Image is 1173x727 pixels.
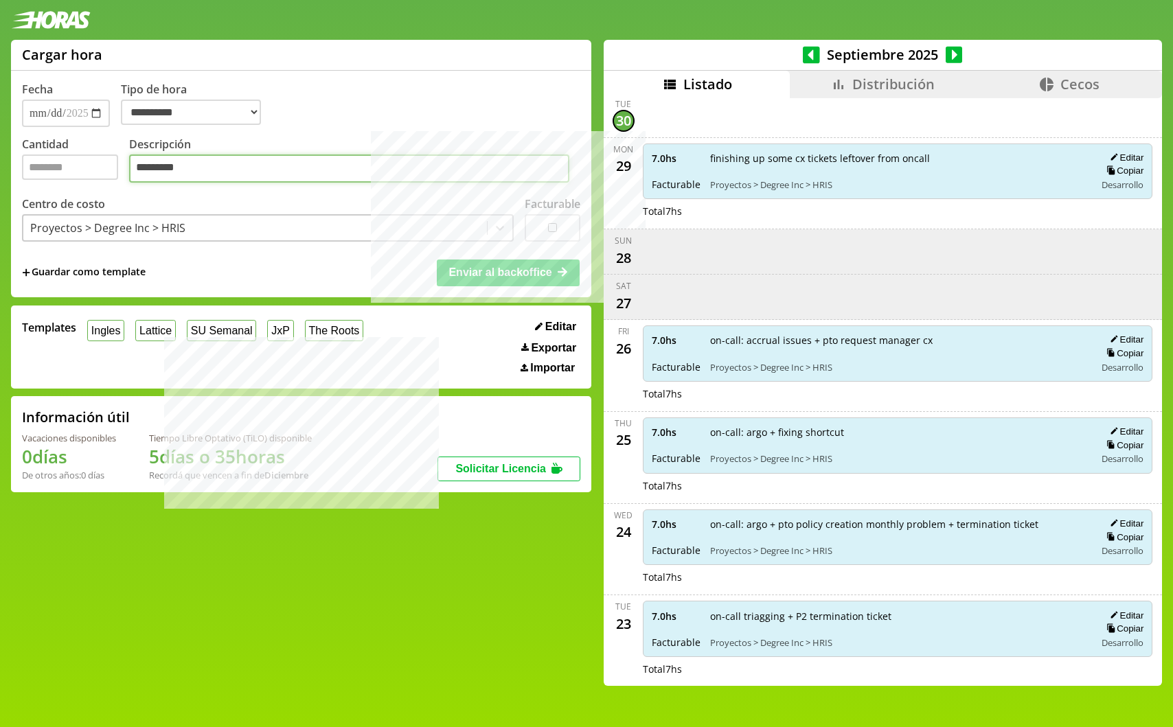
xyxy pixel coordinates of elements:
button: Enviar al backoffice [437,259,580,286]
b: Diciembre [264,469,308,481]
button: SU Semanal [187,320,256,341]
button: Editar [1106,152,1143,163]
span: Proyectos > Degree Inc > HRIS [710,636,1086,649]
span: 7.0 hs [652,610,701,623]
span: finishing up some cx tickets leftover from oncall [710,152,1086,165]
div: Fri [618,325,629,337]
label: Centro de costo [22,196,105,211]
div: Total 7 hs [643,662,1153,676]
h2: Información útil [22,408,130,426]
span: Desarrollo [1102,452,1143,465]
span: Listado [683,75,732,93]
button: JxP [267,320,293,341]
button: Editar [1106,334,1143,345]
button: Copiar [1102,165,1143,176]
span: Cecos [1060,75,1100,93]
div: De otros años: 0 días [22,469,116,481]
div: Recordá que vencen a fin de [149,469,312,481]
div: Wed [614,509,633,521]
div: 27 [613,292,635,314]
button: Editar [1106,426,1143,437]
span: 7.0 hs [652,152,701,165]
span: Proyectos > Degree Inc > HRIS [710,178,1086,191]
div: 30 [613,110,635,132]
div: 29 [613,155,635,177]
div: Total 7 hs [643,387,1153,400]
span: Proyectos > Degree Inc > HRIS [710,452,1086,465]
span: on-call: accrual issues + pto request manager cx [710,334,1086,347]
span: Editar [545,321,576,333]
span: Septiembre 2025 [820,45,946,64]
div: Tiempo Libre Optativo (TiLO) disponible [149,432,312,444]
div: Tue [615,98,631,110]
span: Desarrollo [1102,361,1143,373]
div: 23 [613,612,635,634]
span: Desarrollo [1102,544,1143,557]
select: Tipo de hora [121,100,261,125]
h1: 5 días o 35 horas [149,444,312,469]
div: 28 [613,246,635,268]
span: 7.0 hs [652,426,701,439]
span: on-call triagging + P2 termination ticket [710,610,1086,623]
div: 24 [613,521,635,543]
div: 26 [613,337,635,359]
h1: Cargar hora [22,45,102,64]
span: Distribución [852,75,935,93]
span: on-call: argo + pto policy creation monthly problem + termination ticket [710,518,1086,531]
button: Lattice [135,320,176,341]
span: 7.0 hs [652,334,701,347]
div: Total 7 hs [643,479,1153,492]
span: Proyectos > Degree Inc > HRIS [710,544,1086,557]
span: +Guardar como template [22,265,146,280]
label: Fecha [22,82,53,97]
span: 7.0 hs [652,518,701,531]
button: Editar [531,320,580,334]
button: Copiar [1102,439,1143,451]
div: Mon [613,143,633,155]
button: Copiar [1102,623,1143,634]
span: Proyectos > Degree Inc > HRIS [710,361,1086,373]
span: + [22,265,30,280]
label: Descripción [129,137,580,187]
label: Cantidad [22,137,129,187]
span: Templates [22,320,76,335]
span: Enviar al backoffice [448,266,551,278]
span: Exportar [531,342,576,354]
button: Exportar [517,341,580,355]
img: logotipo [11,11,91,29]
span: Desarrollo [1102,636,1143,649]
button: Copiar [1102,531,1143,543]
button: Copiar [1102,347,1143,359]
button: Editar [1106,610,1143,621]
button: Solicitar Licencia [437,457,580,481]
label: Facturable [525,196,580,211]
input: Cantidad [22,154,118,180]
span: Facturable [652,360,701,373]
h1: 0 días [22,444,116,469]
span: Solicitar Licencia [455,463,546,474]
span: on-call: argo + fixing shortcut [710,426,1086,439]
span: Importar [530,362,575,374]
textarea: Descripción [129,154,569,183]
div: Sat [616,280,631,292]
div: Proyectos > Degree Inc > HRIS [30,220,185,235]
button: The Roots [305,320,363,341]
label: Tipo de hora [121,82,272,127]
span: Facturable [652,636,701,649]
div: Tue [615,601,631,612]
div: scrollable content [604,98,1162,684]
div: Sun [615,235,632,246]
div: Vacaciones disponibles [22,432,116,444]
span: Facturable [652,178,701,191]
button: Editar [1106,518,1143,529]
button: Ingles [87,320,124,341]
span: Facturable [652,452,701,465]
span: Desarrollo [1102,178,1143,191]
span: Facturable [652,544,701,557]
div: Total 7 hs [643,570,1153,584]
div: 25 [613,429,635,451]
div: Total 7 hs [643,205,1153,218]
div: Thu [615,417,632,429]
